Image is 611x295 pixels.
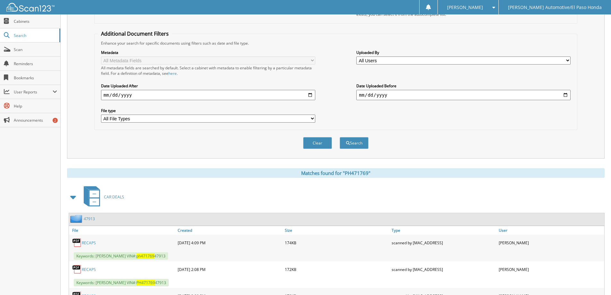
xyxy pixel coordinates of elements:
[14,47,57,52] span: Scan
[340,137,369,149] button: Search
[356,83,571,89] label: Date Uploaded Before
[74,252,168,260] span: Keywords: [PERSON_NAME] VIN#: 47913
[74,279,169,286] span: Keywords: [PERSON_NAME] VIN#: 47913
[176,226,283,235] a: Created
[283,263,390,276] div: 172KB
[72,265,82,274] img: PDF.png
[136,280,155,285] span: PH471769
[136,253,154,259] span: ph471769
[14,61,57,66] span: Reminders
[176,263,283,276] div: [DATE] 2:08 PM
[101,65,315,76] div: All metadata fields are searched by default. Select a cabinet with metadata to enable filtering b...
[356,90,571,100] input: end
[14,75,57,81] span: Bookmarks
[14,89,53,95] span: User Reports
[98,40,574,46] div: Enhance your search for specific documents using filters such as date and file type.
[70,215,84,223] img: folder2.png
[98,30,172,37] legend: Additional Document Filters
[390,236,497,249] div: scanned by [MAC_ADDRESS]
[84,216,95,221] a: 47913
[6,3,55,12] img: scan123-logo-white.svg
[69,226,176,235] a: File
[497,263,604,276] div: [PERSON_NAME]
[356,50,571,55] label: Uploaded By
[101,90,315,100] input: start
[579,264,611,295] iframe: Chat Widget
[497,226,604,235] a: User
[104,194,124,200] span: CAR DEALS
[14,103,57,109] span: Help
[447,5,483,9] span: [PERSON_NAME]
[14,117,57,123] span: Announcements
[303,137,332,149] button: Clear
[14,19,57,24] span: Cabinets
[101,83,315,89] label: Date Uploaded After
[101,50,315,55] label: Metadata
[53,118,58,123] div: 2
[14,33,56,38] span: Search
[283,226,390,235] a: Size
[168,71,177,76] a: here
[508,5,602,9] span: [PERSON_NAME] Automotive/El Paso Honda
[72,238,82,247] img: PDF.png
[82,240,96,246] a: RECAPS
[390,226,497,235] a: Type
[67,168,605,178] div: Matches found for "PH471769"
[101,108,315,113] label: File type
[283,236,390,249] div: 174KB
[497,236,604,249] div: [PERSON_NAME]
[82,267,96,272] a: RECAPS
[390,263,497,276] div: scanned by [MAC_ADDRESS]
[176,236,283,249] div: [DATE] 4:09 PM
[80,184,124,210] a: CAR DEALS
